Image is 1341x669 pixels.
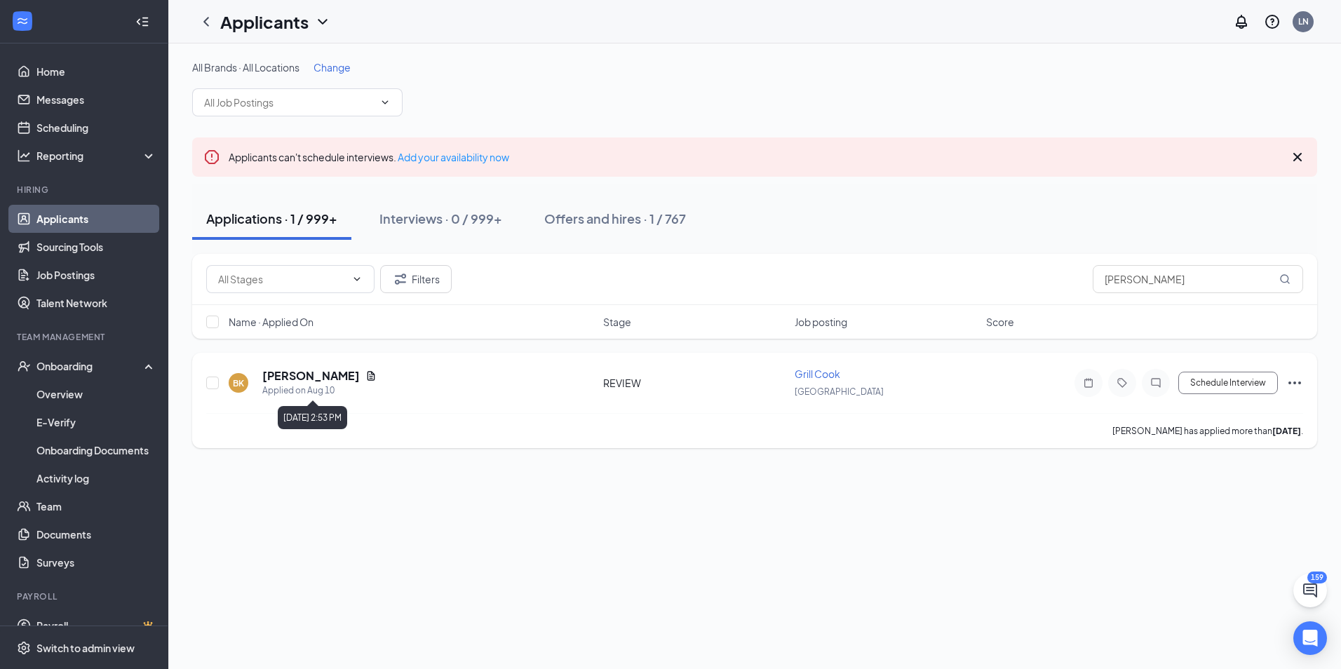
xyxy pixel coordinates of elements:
svg: Tag [1114,377,1131,388]
a: E-Verify [36,408,156,436]
span: [GEOGRAPHIC_DATA] [795,386,884,397]
svg: UserCheck [17,359,31,373]
b: [DATE] [1272,426,1301,436]
div: Payroll [17,590,154,602]
button: Filter Filters [380,265,452,293]
svg: ChevronDown [379,97,391,108]
span: Name · Applied On [229,315,314,329]
svg: Notifications [1233,13,1250,30]
div: 159 [1307,572,1327,583]
svg: Analysis [17,149,31,163]
h1: Applicants [220,10,309,34]
svg: ChevronDown [351,273,363,285]
a: Overview [36,380,156,408]
span: Score [986,315,1014,329]
input: Search in applications [1093,265,1303,293]
span: Stage [603,315,631,329]
svg: Ellipses [1286,374,1303,391]
div: Team Management [17,331,154,343]
svg: Document [365,370,377,381]
a: Activity log [36,464,156,492]
svg: ChatActive [1302,582,1319,599]
button: Schedule Interview [1178,372,1278,394]
div: Switch to admin view [36,641,135,655]
a: Onboarding Documents [36,436,156,464]
span: Change [314,61,351,74]
div: Offers and hires · 1 / 767 [544,210,686,227]
a: PayrollCrown [36,611,156,640]
h5: [PERSON_NAME] [262,368,360,384]
a: Messages [36,86,156,114]
a: Team [36,492,156,520]
svg: ChatInactive [1147,377,1164,388]
div: LN [1298,15,1309,27]
a: Applicants [36,205,156,233]
svg: ChevronDown [314,13,331,30]
div: Reporting [36,149,157,163]
input: All Job Postings [204,95,374,110]
span: Job posting [795,315,847,329]
svg: ChevronLeft [198,13,215,30]
div: Open Intercom Messenger [1293,621,1327,655]
input: All Stages [218,271,346,287]
a: Add your availability now [398,151,509,163]
div: Interviews · 0 / 999+ [379,210,502,227]
button: ChatActive [1293,574,1327,607]
div: Onboarding [36,359,144,373]
span: Applicants can't schedule interviews. [229,151,509,163]
svg: QuestionInfo [1264,13,1281,30]
a: Home [36,58,156,86]
span: Grill Cook [795,367,840,380]
div: REVIEW [603,376,786,390]
a: Documents [36,520,156,548]
svg: Settings [17,641,31,655]
div: BK [233,377,244,389]
div: [DATE] 2:53 PM [278,406,347,429]
p: [PERSON_NAME] has applied more than . [1112,425,1303,437]
span: All Brands · All Locations [192,61,299,74]
div: Hiring [17,184,154,196]
svg: Error [203,149,220,165]
a: Talent Network [36,289,156,317]
svg: WorkstreamLogo [15,14,29,28]
svg: Collapse [135,15,149,29]
a: Surveys [36,548,156,576]
svg: MagnifyingGlass [1279,273,1291,285]
a: Sourcing Tools [36,233,156,261]
svg: Note [1080,377,1097,388]
a: Job Postings [36,261,156,289]
div: Applied on Aug 10 [262,384,377,398]
svg: Cross [1289,149,1306,165]
a: Scheduling [36,114,156,142]
div: Applications · 1 / 999+ [206,210,337,227]
svg: Filter [392,271,409,288]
